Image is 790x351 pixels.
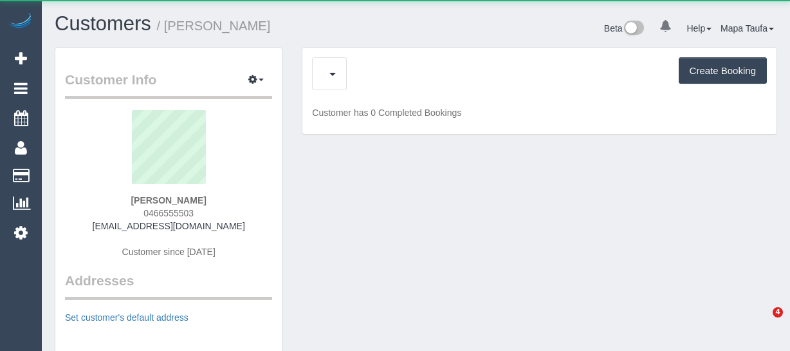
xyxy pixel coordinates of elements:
a: Mapa Taufa [721,23,774,33]
span: Customer since [DATE] [122,247,216,257]
a: Beta [604,23,644,33]
span: 4 [773,307,783,318]
strong: [PERSON_NAME] [131,195,206,205]
img: New interface [623,21,644,37]
small: / [PERSON_NAME] [157,19,271,33]
a: Customers [55,12,151,35]
p: Customer has 0 Completed Bookings [312,106,767,119]
span: 0466555503 [143,208,194,218]
a: Set customer's default address [65,312,188,323]
button: Create Booking [679,57,767,84]
iframe: Intercom live chat [746,307,777,338]
img: Automaid Logo [8,13,33,31]
a: [EMAIL_ADDRESS][DOMAIN_NAME] [93,221,245,231]
legend: Customer Info [65,70,272,99]
a: Help [686,23,712,33]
